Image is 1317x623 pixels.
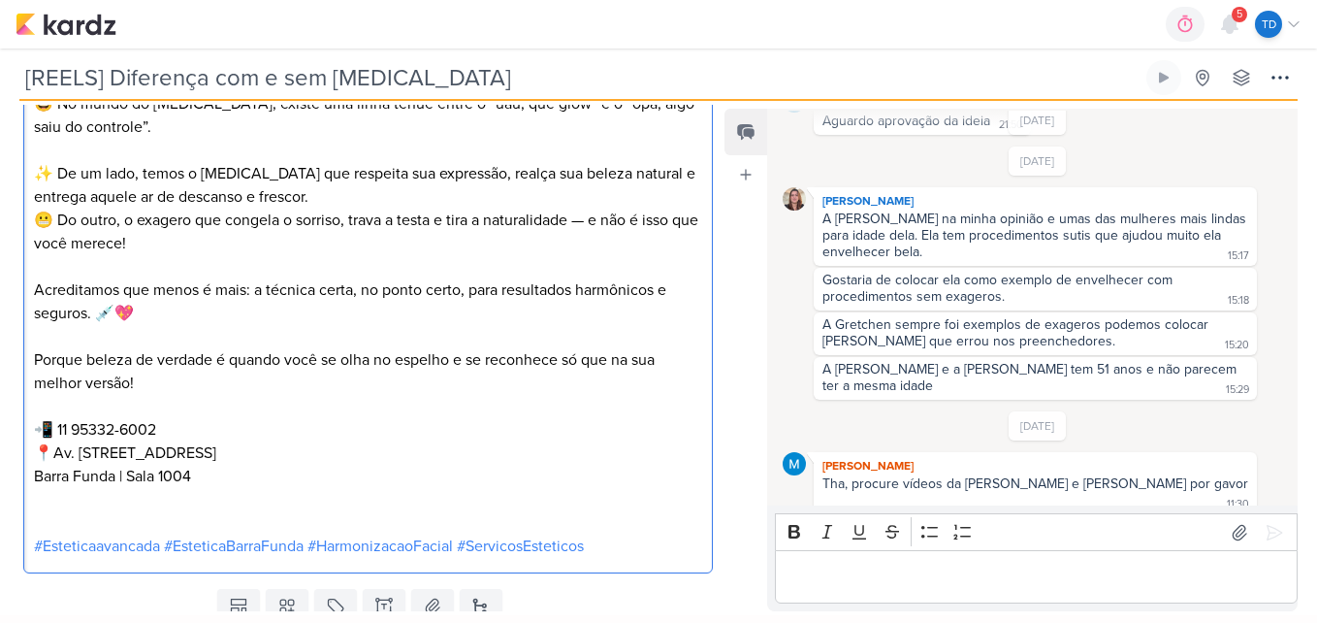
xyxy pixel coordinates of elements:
[1227,497,1249,512] div: 11:30
[1237,7,1242,22] span: 5
[1255,11,1282,38] div: Thais de carvalho
[34,511,703,558] p: ⁠⁠⁠⁠⁠⁠⁠
[1225,338,1249,353] div: 15:20
[34,139,703,255] p: ✨ De um lado, temos o [MEDICAL_DATA] que respeita sua expressão, realça sua beleza natural e entr...
[19,60,1142,95] input: Kard Sem Título
[775,550,1298,604] div: Editor editing area: main
[818,191,1253,211] div: [PERSON_NAME]
[164,537,304,556] a: #EsteticaBarraFunda
[1262,16,1276,33] p: Td
[34,443,216,463] span: 📍Av. [STREET_ADDRESS]
[23,78,713,574] div: Editor editing area: main
[1228,248,1249,264] div: 15:17
[822,361,1240,394] div: A [PERSON_NAME] e a [PERSON_NAME] tem 51 anos e não parecem ter a mesma idade
[34,348,703,395] p: Porque beleza de verdade é quando você se olha no espelho e se reconhece só que na sua melhor ver...
[822,211,1250,260] div: A [PERSON_NAME] na minha opinião e umas das mulheres mais lindas para idade dela. Ela tem procedi...
[822,475,1248,492] div: Tha, procure vídeos da [PERSON_NAME] e [PERSON_NAME] por gavor
[818,456,1253,475] div: [PERSON_NAME]
[34,537,160,556] a: #Esteticaavancada
[999,117,1023,133] div: 21:50
[16,13,116,36] img: kardz.app
[34,420,156,440] span: 📲 11 95332-6002
[783,452,806,475] img: MARIANA MIRANDA
[34,279,703,325] p: Acreditamos que menos é mais: a técnica certa, no ponto certo, para resultados harmônicos e segur...
[822,113,990,129] div: Aguardo aprovação da ideia
[34,467,191,486] span: Barra Funda | Sala 1004
[783,187,806,211] img: Tatiane Acciari
[457,537,584,556] a: #ServicosEsteticos
[307,537,453,556] a: #HarmonizacaoFacial
[822,272,1176,305] div: Gostaria de colocar ela como exemplo de envelhecer com procedimentos sem exageros.
[1156,70,1172,85] div: Ligar relógio
[822,316,1212,349] div: A Gretchen sempre foi exemplos de exageros podemos colocar [PERSON_NAME] que errou nos preenchedo...
[1228,293,1249,309] div: 15:18
[34,92,703,139] p: 😅 No mundo do [MEDICAL_DATA], existe uma linha tênue entre o “uau, que glow” e o “opa, algo saiu ...
[775,513,1298,551] div: Editor toolbar
[1226,382,1249,398] div: 15:29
